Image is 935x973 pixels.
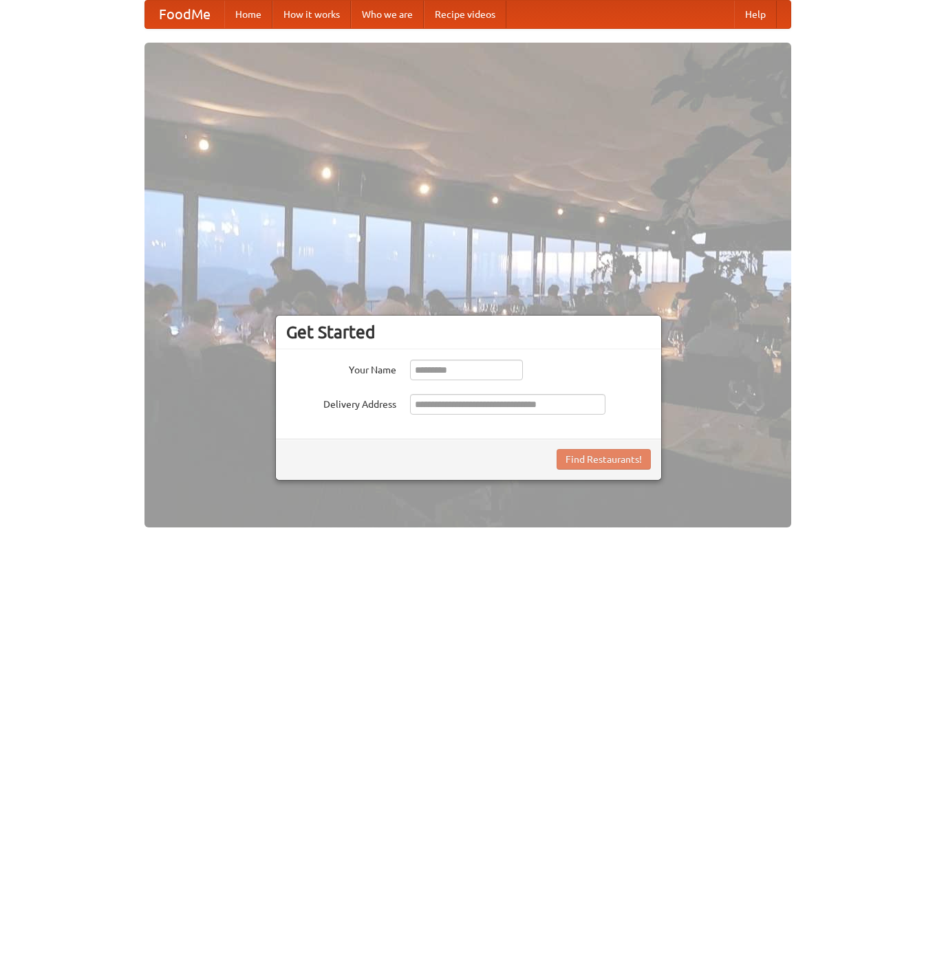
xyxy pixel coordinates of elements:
[286,360,396,377] label: Your Name
[145,1,224,28] a: FoodMe
[424,1,506,28] a: Recipe videos
[286,322,651,342] h3: Get Started
[351,1,424,28] a: Who we are
[557,449,651,470] button: Find Restaurants!
[734,1,777,28] a: Help
[272,1,351,28] a: How it works
[286,394,396,411] label: Delivery Address
[224,1,272,28] a: Home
